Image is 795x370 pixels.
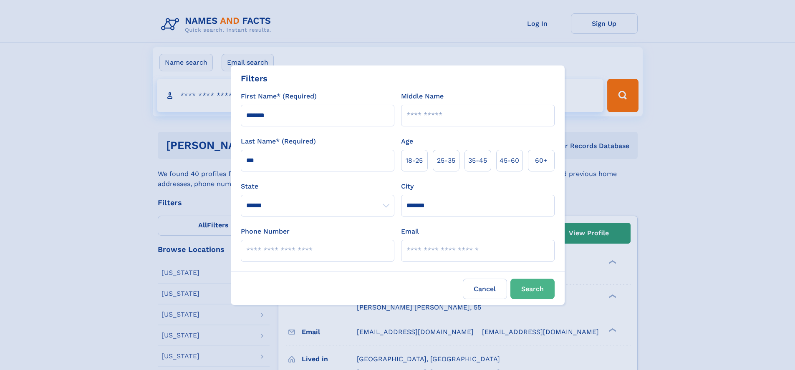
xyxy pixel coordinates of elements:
[463,279,507,299] label: Cancel
[468,156,487,166] span: 35‑45
[510,279,555,299] button: Search
[406,156,423,166] span: 18‑25
[535,156,548,166] span: 60+
[401,91,444,101] label: Middle Name
[401,227,419,237] label: Email
[401,181,414,191] label: City
[241,181,394,191] label: State
[500,156,519,166] span: 45‑60
[437,156,455,166] span: 25‑35
[241,227,290,237] label: Phone Number
[241,136,316,146] label: Last Name* (Required)
[241,91,317,101] label: First Name* (Required)
[241,72,268,85] div: Filters
[401,136,413,146] label: Age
